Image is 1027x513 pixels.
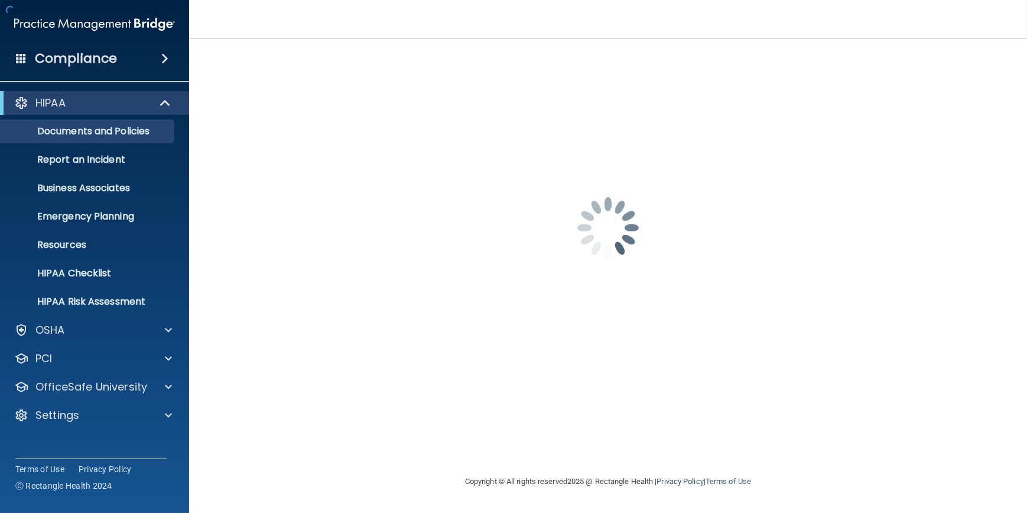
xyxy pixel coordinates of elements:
p: Emergency Planning [8,211,169,222]
a: Settings [14,408,172,422]
span: Ⓒ Rectangle Health 2024 [15,480,112,492]
a: Privacy Policy [656,477,703,486]
a: Terms of Use [706,477,751,486]
p: Documents and Policies [8,125,169,137]
a: HIPAA [14,96,171,110]
img: PMB logo [14,12,175,36]
p: OfficeSafe University [35,380,147,394]
p: Business Associates [8,182,169,194]
p: HIPAA [35,96,66,110]
p: HIPAA Checklist [8,267,169,279]
a: PCI [14,351,172,366]
a: Privacy Policy [79,463,132,475]
h4: Compliance [35,50,117,67]
img: spinner.e123f6fc.gif [549,169,667,287]
p: OSHA [35,323,65,337]
p: Report an Incident [8,154,169,166]
a: Terms of Use [15,463,64,475]
a: OSHA [14,323,172,337]
p: PCI [35,351,52,366]
p: HIPAA Risk Assessment [8,296,169,308]
p: Settings [35,408,79,422]
div: Copyright © All rights reserved 2025 @ Rectangle Health | | [392,463,824,501]
a: OfficeSafe University [14,380,172,394]
p: Resources [8,239,169,251]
